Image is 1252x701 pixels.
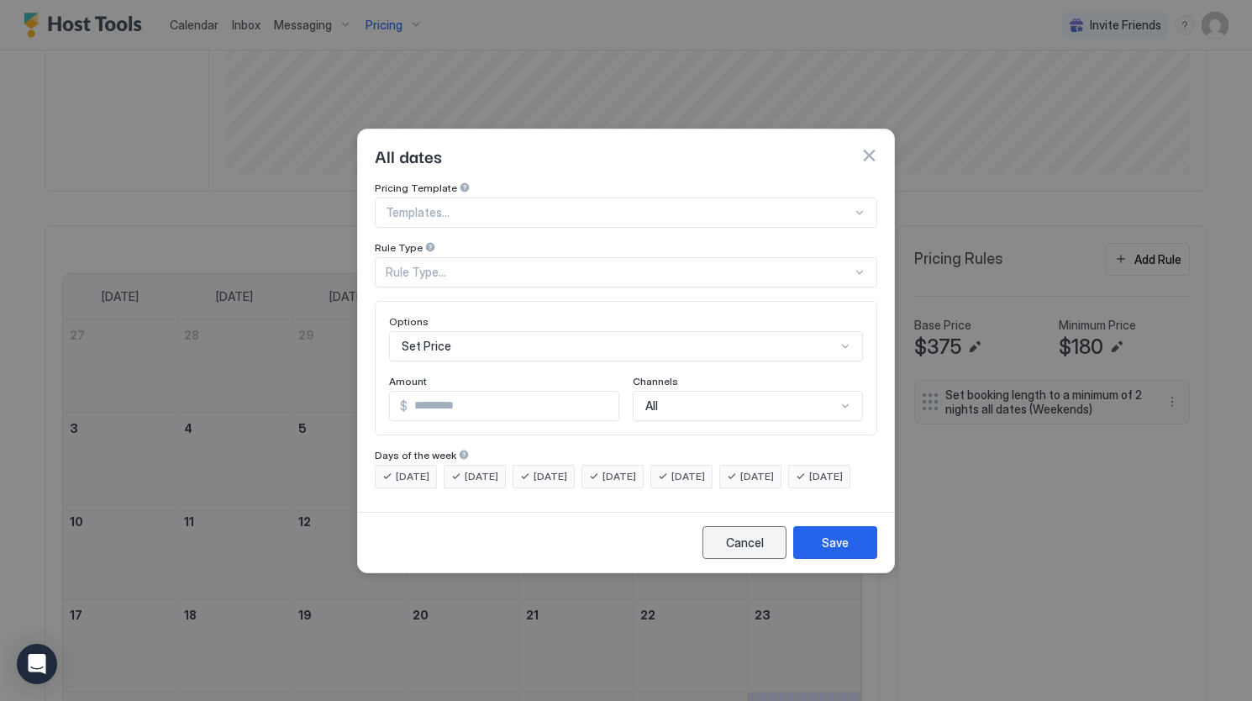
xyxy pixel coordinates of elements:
span: Set Price [402,339,451,354]
span: [DATE] [740,469,774,484]
span: Options [389,315,429,328]
span: [DATE] [809,469,843,484]
span: $ [400,398,408,414]
span: [DATE] [396,469,429,484]
span: [DATE] [465,469,498,484]
span: [DATE] [534,469,567,484]
div: Rule Type... [386,265,852,280]
span: All dates [375,143,442,168]
span: Amount [389,375,427,387]
div: Cancel [726,534,764,551]
div: Save [822,534,849,551]
div: Open Intercom Messenger [17,644,57,684]
input: Input Field [408,392,618,420]
span: Channels [633,375,678,387]
span: Days of the week [375,449,456,461]
span: [DATE] [671,469,705,484]
span: [DATE] [602,469,636,484]
span: All [645,398,658,414]
button: Cancel [702,526,786,559]
span: Pricing Template [375,182,457,194]
span: Rule Type [375,241,423,254]
button: Save [793,526,877,559]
